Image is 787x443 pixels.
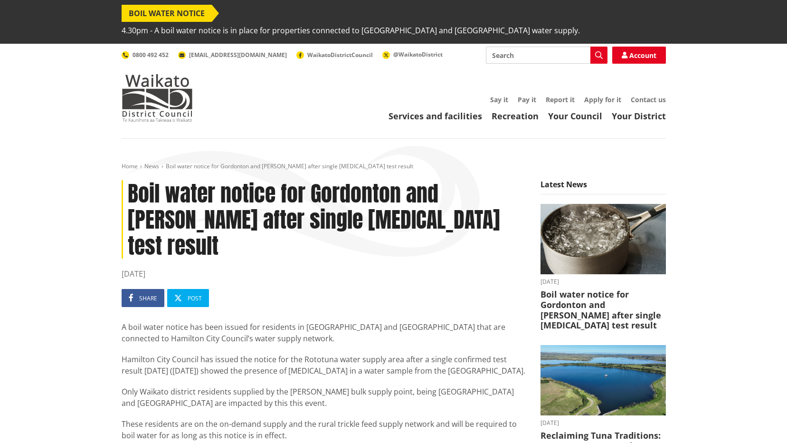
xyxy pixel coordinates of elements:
a: Your District [612,110,666,122]
a: Post [167,289,209,307]
a: Account [612,47,666,64]
a: News [144,162,159,170]
a: boil water notice gordonton puketaha [DATE] Boil water notice for Gordonton and [PERSON_NAME] aft... [540,204,666,331]
span: 4.30pm - A boil water notice is in place for properties connected to [GEOGRAPHIC_DATA] and [GEOGR... [122,22,580,39]
input: Search input [486,47,607,64]
a: WaikatoDistrictCouncil [296,51,373,59]
h5: Latest News [540,180,666,194]
a: Home [122,162,138,170]
span: Share [139,294,157,302]
nav: breadcrumb [122,163,666,171]
p: Hamilton City Council has issued the notice for the Rototuna water supply area after a single con... [122,354,526,376]
p: A boil water notice has been issued for residents in [GEOGRAPHIC_DATA] and [GEOGRAPHIC_DATA] that... [122,321,526,344]
span: 0800 492 452 [133,51,169,59]
a: 0800 492 452 [122,51,169,59]
a: [EMAIL_ADDRESS][DOMAIN_NAME] [178,51,287,59]
a: Recreation [492,110,539,122]
a: @WaikatoDistrict [382,50,443,58]
a: Contact us [631,95,666,104]
h3: Boil water notice for Gordonton and [PERSON_NAME] after single [MEDICAL_DATA] test result [540,289,666,330]
span: Boil water notice for Gordonton and [PERSON_NAME] after single [MEDICAL_DATA] test result [166,162,413,170]
span: Post [188,294,202,302]
a: Apply for it [584,95,621,104]
a: Pay it [518,95,536,104]
a: Share [122,289,164,307]
img: Waikato District Council - Te Kaunihera aa Takiwaa o Waikato [122,74,193,122]
span: WaikatoDistrictCouncil [307,51,373,59]
a: Services and facilities [389,110,482,122]
img: Lake Waahi (Lake Puketirini in the foreground) [540,345,666,416]
time: [DATE] [122,268,526,279]
p: These residents are on the on-demand supply and the rural trickle feed supply network and will be... [122,418,526,441]
time: [DATE] [540,279,666,285]
span: Only Waikato district residents supplied by the [PERSON_NAME] bulk supply point, being [GEOGRAPHI... [122,386,514,408]
span: @WaikatoDistrict [393,50,443,58]
h1: Boil water notice for Gordonton and [PERSON_NAME] after single [MEDICAL_DATA] test result [122,180,526,259]
img: boil water notice [540,204,666,275]
a: Report it [546,95,575,104]
span: [EMAIL_ADDRESS][DOMAIN_NAME] [189,51,287,59]
time: [DATE] [540,420,666,426]
span: BOIL WATER NOTICE [122,5,212,22]
a: Say it [490,95,508,104]
a: Your Council [548,110,602,122]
